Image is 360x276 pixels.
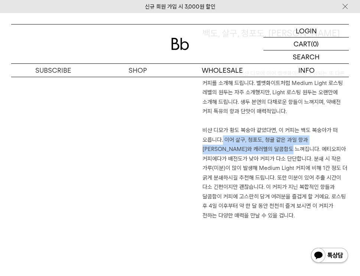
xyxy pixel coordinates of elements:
[11,64,95,77] a: SUBSCRIBE
[202,69,349,220] p: 지난 에티오피아 비샨 디모에 이어 벨벳화이트에 구성되는 또 다른 커피를 소개해 드립니다. 벨벳화이트처럼 Medium Light 로스팅 레벨의 원두는 자주 소개했지만, Ligh...
[95,64,180,77] a: SHOP
[293,37,311,50] p: CART
[171,38,189,50] img: 로고
[180,64,265,77] p: WHOLESALE
[310,247,349,265] img: 카카오톡 채널 1:1 채팅 버튼
[296,24,317,37] p: LOGIN
[311,37,319,50] p: (0)
[293,50,320,63] p: SEARCH
[145,3,215,10] a: 신규 회원 가입 시 3,000원 할인
[263,24,349,37] a: LOGIN
[265,64,349,77] p: INFO
[263,37,349,50] a: CART (0)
